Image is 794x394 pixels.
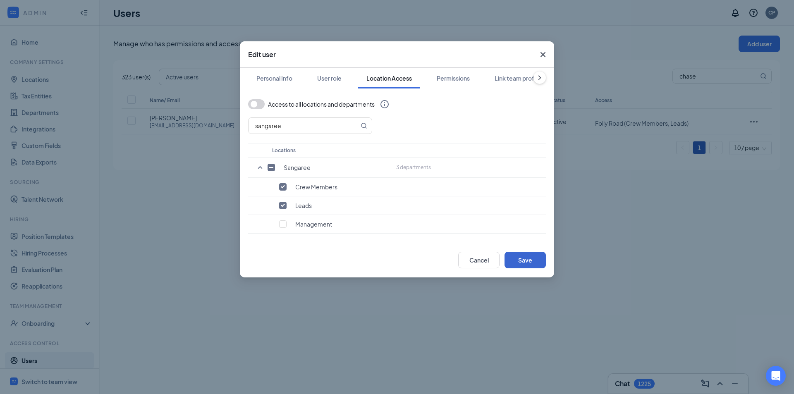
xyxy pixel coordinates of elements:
[255,162,265,172] svg: SmallChevronUp
[295,220,332,228] span: Management
[532,41,554,68] button: Close
[458,252,500,268] button: Cancel
[317,74,342,82] div: User role
[256,74,292,82] div: Personal Info
[536,74,544,82] svg: ChevronRight
[366,74,412,82] div: Location Access
[248,50,276,59] h3: Edit user
[295,202,312,209] span: Leads
[766,366,786,386] div: Open Intercom Messenger
[533,72,546,84] button: ChevronRight
[249,118,359,134] input: Search locations
[361,122,367,129] svg: MagnifyingGlass
[495,74,540,82] div: Link team profile
[396,164,431,170] span: 3 departments
[538,50,548,60] svg: Cross
[284,164,311,171] span: Sangaree
[437,74,470,82] div: Permissions
[268,99,375,109] span: Access to all locations and departments
[268,143,392,158] th: Locations
[505,252,546,268] button: Save
[380,99,390,109] svg: Info
[295,183,337,191] span: Crew Members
